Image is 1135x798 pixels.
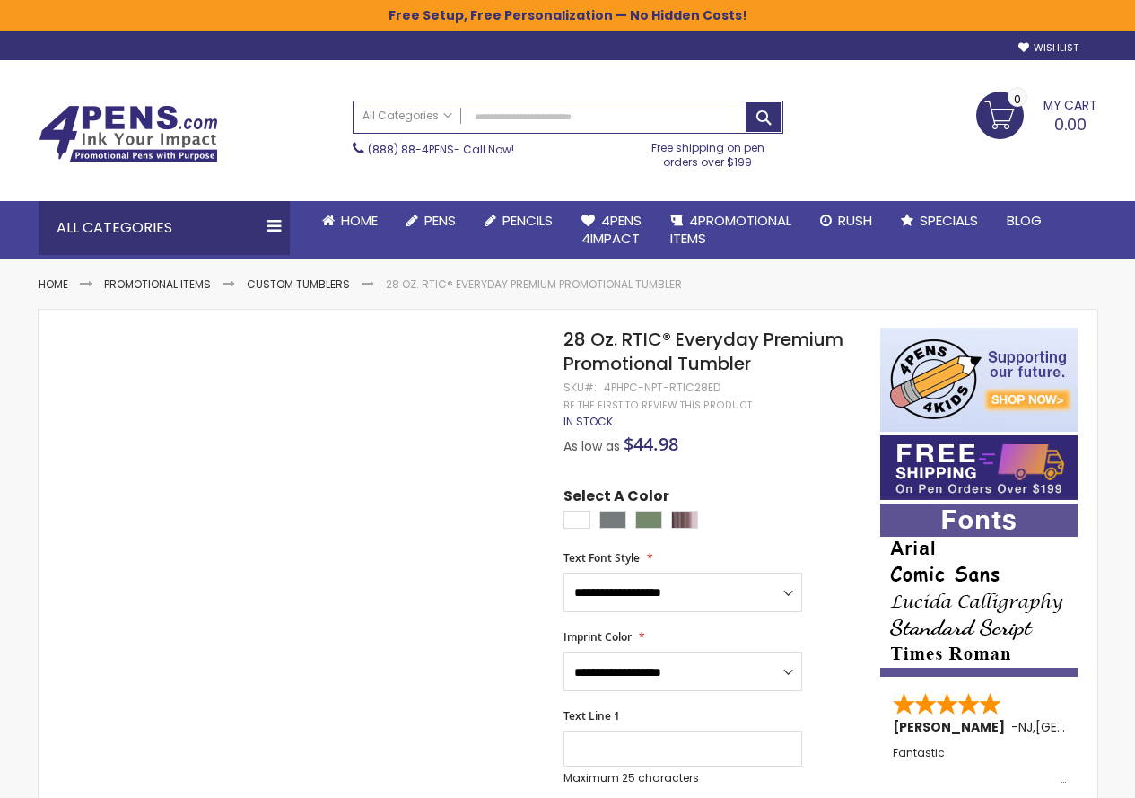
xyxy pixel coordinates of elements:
[1018,718,1033,736] span: NJ
[470,201,567,241] a: Pencils
[39,105,218,162] img: 4Pens Custom Pens and Promotional Products
[563,629,632,645] span: Imprint Color
[39,201,290,255] div: All Categories
[104,276,211,292] a: Promotional Items
[992,201,1056,241] a: Blog
[563,771,802,785] p: Maximum 25 characters
[563,415,613,429] div: Availability
[604,381,720,395] div: 4PHPC-NPT-RTIC28ED
[392,201,470,241] a: Pens
[1054,113,1087,136] span: 0.00
[563,708,620,723] span: Text Line 1
[563,511,590,529] div: White
[886,201,992,241] a: Specials
[341,211,378,230] span: Home
[362,109,452,123] span: All Categories
[368,142,514,157] span: - Call Now!
[656,201,806,259] a: 4PROMOTIONALITEMS
[354,101,461,131] a: All Categories
[599,511,626,529] div: Fog
[880,504,1078,677] img: font-personalization-examples
[567,201,656,259] a: 4Pens4impact
[1018,41,1078,55] a: Wishlist
[563,414,613,429] span: In stock
[247,276,350,292] a: Custom Tumblers
[563,437,620,455] span: As low as
[563,327,843,376] span: 28 Oz. RTIC® Everyday Premium Promotional Tumbler
[563,487,669,511] span: Select A Color
[635,511,662,529] div: Sage Green
[671,511,698,529] div: Snapdragon Glitter
[368,142,454,157] a: (888) 88-4PENS
[920,211,978,230] span: Specials
[893,718,1011,736] span: [PERSON_NAME]
[502,211,553,230] span: Pencils
[1007,211,1042,230] span: Blog
[563,380,597,395] strong: SKU
[976,92,1097,136] a: 0.00 0
[893,747,1067,785] div: Fantastic
[563,550,640,566] span: Text Font Style
[624,432,678,456] span: $44.98
[880,328,1078,432] img: 4pens 4 kids
[838,211,872,230] span: Rush
[424,211,456,230] span: Pens
[633,134,783,170] div: Free shipping on pen orders over $199
[308,201,392,241] a: Home
[386,277,682,292] li: 28 Oz. RTIC® Everyday Premium Promotional Tumbler
[806,201,886,241] a: Rush
[670,211,791,248] span: 4PROMOTIONAL ITEMS
[1014,91,1021,108] span: 0
[880,435,1078,500] img: Free shipping on orders over $199
[581,211,642,248] span: 4Pens 4impact
[563,399,752,412] a: Be the first to review this product
[39,276,68,292] a: Home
